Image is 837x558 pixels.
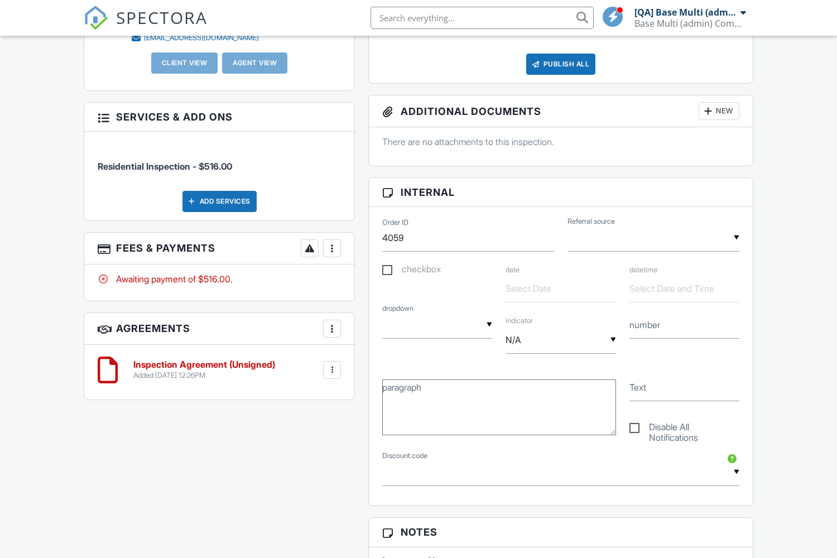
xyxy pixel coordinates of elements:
label: number [629,319,660,331]
label: Disable All Notifications [629,422,739,436]
input: Search everything... [371,7,594,29]
label: Discount code [382,451,427,461]
input: Select Date and Time [629,275,739,302]
label: datetime [629,266,657,274]
label: Referral source [567,217,615,227]
img: The Best Home Inspection Software - Spectora [84,6,108,30]
textarea: paragraph [382,379,616,435]
input: Select Date [506,275,615,302]
div: Awaiting payment of $516.00. [98,273,341,285]
label: paragraph [382,381,421,393]
label: date [506,266,519,274]
li: Service: Residential Inspection [98,140,341,181]
h3: Services & Add ons [84,103,354,132]
h6: Inspection Agreement (Unsigned) [133,360,275,370]
p: There are no attachments to this inspection. [382,136,739,148]
div: Add Services [182,191,257,212]
label: checkbox [382,264,441,278]
div: [QA] Base Multi (admin) [634,7,738,18]
input: number [629,311,739,339]
label: indicator [506,302,615,325]
h3: Additional Documents [369,95,753,127]
label: Text [629,381,646,393]
div: Publish All [526,54,596,75]
h3: Notes [369,518,753,547]
label: Order ID [382,218,408,228]
span: SPECTORA [116,6,208,29]
h3: Fees & Payments [84,233,354,264]
label: dropdown [382,304,413,314]
span: Residential Inspection - $516.00 [98,161,232,172]
h3: Internal [369,178,753,207]
h3: Agreements [84,313,354,345]
div: Added [DATE] 12:26PM [133,371,275,380]
a: Inspection Agreement (Unsigned) Added [DATE] 12:26PM [133,360,275,379]
div: New [699,102,739,120]
input: Text [629,374,739,401]
a: SPECTORA [84,15,208,39]
div: Base Multi (admin) Company [634,18,746,29]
